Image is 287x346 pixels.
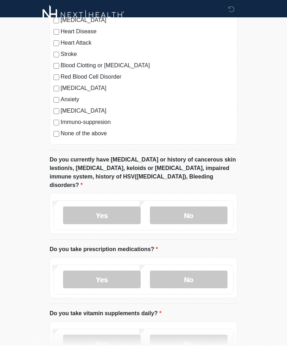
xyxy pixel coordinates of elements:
[54,97,59,103] input: Anxiety
[61,39,233,47] label: Heart Attack
[54,29,59,35] input: Heart Disease
[61,73,233,81] label: Red Blood Cell Disorder
[54,41,59,46] input: Heart Attack
[63,207,141,225] label: Yes
[54,63,59,69] input: Blood Clotting or [MEDICAL_DATA]
[61,96,233,104] label: Anxiety
[150,207,227,225] label: No
[61,84,233,93] label: [MEDICAL_DATA]
[61,28,233,36] label: Heart Disease
[50,310,162,318] label: Do you take vitamin supplements daily?
[63,271,141,289] label: Yes
[50,156,237,190] label: Do you currently have [MEDICAL_DATA] or history of cancerous skin lestion/s, [MEDICAL_DATA], kelo...
[54,109,59,114] input: [MEDICAL_DATA]
[43,5,124,25] img: Next-Health Logo
[54,86,59,92] input: [MEDICAL_DATA]
[61,62,233,70] label: Blood Clotting or [MEDICAL_DATA]
[54,52,59,58] input: Stroke
[61,118,233,127] label: Immuno-suppresion
[61,130,233,138] label: None of the above
[54,131,59,137] input: None of the above
[54,75,59,80] input: Red Blood Cell Disorder
[150,271,227,289] label: No
[54,120,59,126] input: Immuno-suppresion
[50,245,158,254] label: Do you take prescription medications?
[61,50,233,59] label: Stroke
[61,107,233,115] label: [MEDICAL_DATA]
